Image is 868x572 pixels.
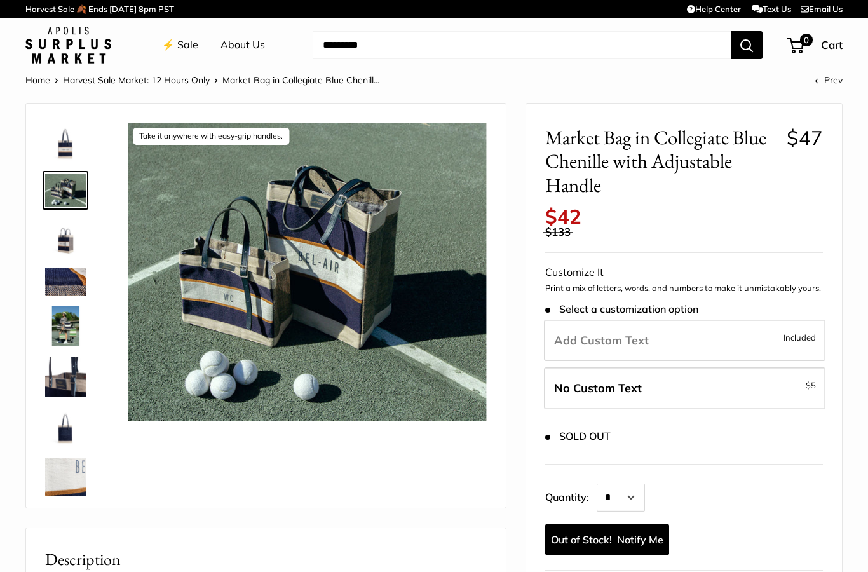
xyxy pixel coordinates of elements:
p: Print a mix of letters, words, and numbers to make it unmistakably yours. [545,282,823,295]
a: Prev [815,74,843,86]
nav: Breadcrumb [25,72,379,88]
img: Market Bag in Collegiate Blue Chenille with Adjustable Handle [45,458,86,499]
a: Market Bag in Collegiate Blue Chenille with Adjustable Handle [43,303,88,349]
span: $42 [545,204,581,229]
img: description_Adjustable Handles for whatever mood you are in [45,217,86,258]
span: Add Custom Text [554,333,649,348]
a: description_Print Shop Exclusive Leather Patch on each bag [43,354,88,400]
a: description_A close up of our first Chenille Jute Market Bag [43,266,88,298]
a: Notify Me [545,524,669,555]
a: About Us [220,36,265,55]
div: Customize It [545,263,823,282]
a: Text Us [752,4,791,14]
span: $133 [545,225,571,238]
h2: Description [45,547,487,572]
img: description_A close up of our first Chenille Jute Market Bag [45,268,86,296]
label: Quantity: [545,480,597,512]
a: description_Seal of authenticity printed on the backside of every bag. [43,405,88,451]
img: description_Seal of authenticity printed on the backside of every bag. [45,407,86,448]
span: SOLD OUT [545,430,611,442]
div: Take it anywhere with easy-grip handles. [133,128,289,145]
span: Market Bag in Collegiate Blue Chenille with Adjustable Handle [545,126,777,197]
span: Market Bag in Collegiate Blue Chenill... [222,74,379,86]
a: Help Center [687,4,741,14]
a: Market Bag in Collegiate Blue Chenille with Adjustable Handle [43,456,88,501]
a: description_Adjustable Handles for whatever mood you are in [43,215,88,261]
a: Email Us [801,4,843,14]
span: 0 [800,34,813,46]
span: No Custom Text [554,381,642,395]
img: description_Print Shop Exclusive Leather Patch on each bag [45,357,86,397]
a: Harvest Sale Market: 12 Hours Only [63,74,210,86]
span: Select a customization option [545,303,698,315]
span: $5 [806,380,816,390]
img: description_Take it anywhere with easy-grip handles. [128,123,487,421]
label: Leave Blank [544,367,825,409]
label: Add Custom Text [544,320,825,362]
span: - [802,378,816,393]
img: description_Our very first Chenille-Jute Market bag [45,123,86,163]
span: Cart [821,38,843,51]
a: description_Take it anywhere with easy-grip handles. [43,171,88,210]
a: ⚡️ Sale [162,36,198,55]
span: $47 [787,125,823,150]
button: Search [731,31,763,59]
a: 0 Cart [788,35,843,55]
img: Apolis: Surplus Market [25,27,111,64]
img: Market Bag in Collegiate Blue Chenille with Adjustable Handle [45,306,86,346]
span: Included [783,330,816,345]
a: Home [25,74,50,86]
img: description_Take it anywhere with easy-grip handles. [45,174,86,207]
a: description_Our very first Chenille-Jute Market bag [43,120,88,166]
input: Search... [313,31,731,59]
